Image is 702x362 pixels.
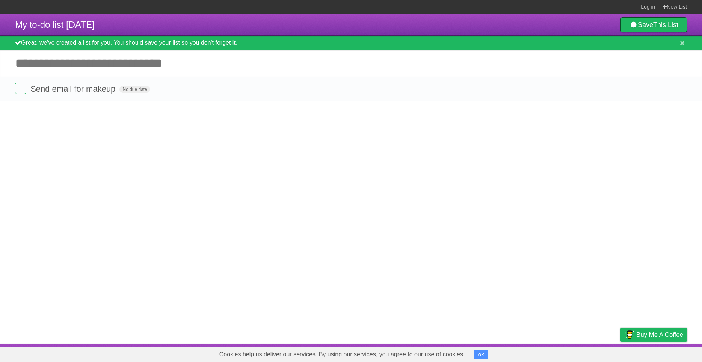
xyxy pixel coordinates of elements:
span: My to-do list [DATE] [15,20,95,30]
a: About [521,346,536,360]
b: This List [653,21,678,29]
a: Suggest a feature [640,346,687,360]
button: OK [474,350,489,359]
span: No due date [119,86,150,93]
span: Send email for makeup [30,84,117,94]
a: Terms [585,346,602,360]
span: Buy me a coffee [636,328,683,341]
img: Buy me a coffee [624,328,634,341]
a: Privacy [611,346,630,360]
label: Done [15,83,26,94]
a: SaveThis List [620,17,687,32]
span: Cookies help us deliver our services. By using our services, you agree to our use of cookies. [212,347,473,362]
a: Buy me a coffee [620,328,687,342]
a: Developers [545,346,576,360]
